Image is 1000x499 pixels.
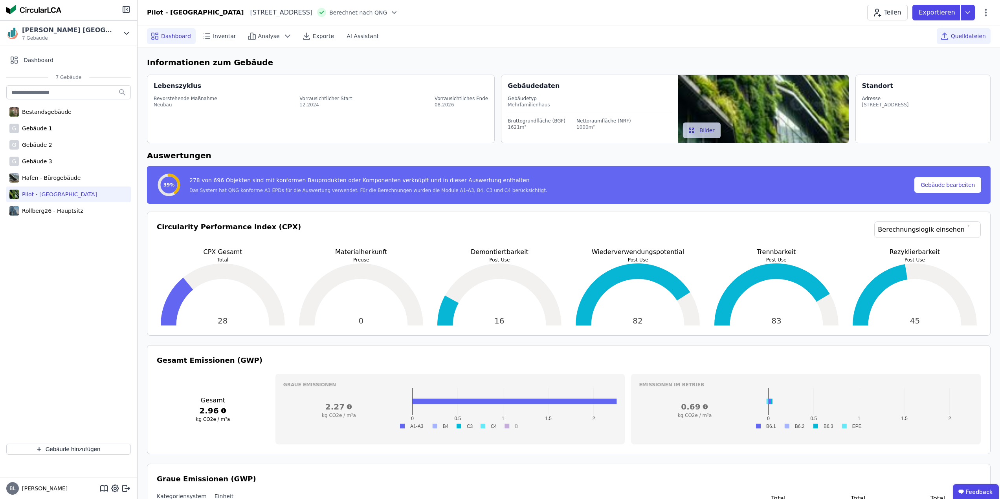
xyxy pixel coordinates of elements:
h3: Graue Emissionen (GWP) [157,473,981,484]
img: Pilot - Green Building [9,188,19,201]
img: Bestandsgebäude [9,106,19,118]
h3: 2.96 [157,405,269,416]
button: Gebäude bearbeiten [914,177,981,193]
h3: kg CO2e / m²a [639,412,750,419]
h3: 0.69 [639,401,750,412]
span: Dashboard [24,56,53,64]
div: Gebäudetyp [508,95,672,102]
div: 1621m² [508,124,565,130]
p: Materialherkunft [295,247,427,257]
button: Gebäude hinzufügen [6,444,131,455]
span: AI Assistant [347,32,379,40]
h3: 2.27 [283,401,394,412]
div: G [9,124,19,133]
img: Hafen - Bürogebäude [9,172,19,184]
span: 7 Gebäude [48,74,90,80]
div: 1000m² [576,124,631,130]
div: 278 von 696 Objekten sind mit konformen Bauprodukten oder Komponenten verknüpft und in dieser Aus... [189,176,547,187]
div: Mehrfamilienhaus [508,102,672,108]
span: Quelldateien [951,32,986,40]
h3: Gesamt Emissionen (GWP) [157,355,981,366]
h3: kg CO2e / m²a [157,416,269,422]
div: Das System hat QNG konforme A1 EPDs für die Auswertung verwendet. Für die Berechnungen wurden die... [189,187,547,194]
div: Lebenszyklus [154,81,201,91]
div: Bevorstehende Maßnahme [154,95,217,102]
p: Post-Use [433,257,565,263]
div: Hafen - Bürogebäude [19,174,81,182]
p: Wiederverwendungspotential [572,247,704,257]
div: Gebäude 1 [19,124,52,132]
span: Analyse [258,32,280,40]
p: Trennbarkeit [710,247,842,257]
span: BL [10,486,16,491]
span: Inventar [213,32,236,40]
span: Berechnet nach QNG [329,9,387,16]
span: [PERSON_NAME] [19,484,68,492]
p: Post-Use [849,257,981,263]
p: Preuse [295,257,427,263]
div: 12.2024 [299,102,352,108]
p: Demontiertbarkeit [433,247,565,257]
img: Kreis AG Germany [6,27,19,40]
div: Pilot - [GEOGRAPHIC_DATA] [19,190,97,198]
div: G [9,157,19,166]
div: Nettoraumfläche (NRF) [576,118,631,124]
div: [STREET_ADDRESS] [862,102,909,108]
h6: Auswertungen [147,150,991,161]
p: CPX Gesamt [157,247,289,257]
p: Rezyklierbarkeit [849,247,981,257]
span: 7 Gebäude [22,35,112,41]
h3: kg CO2e / m²a [283,412,394,419]
div: [PERSON_NAME] [GEOGRAPHIC_DATA] [22,26,112,35]
div: Gebäude 2 [19,141,52,149]
a: Berechnungslogik einsehen [874,221,981,238]
div: Vorrausichtlicher Start [299,95,352,102]
h3: Gesamt [157,396,269,405]
span: Exporte [313,32,334,40]
button: Bilder [683,122,721,138]
div: Rollberg26 - Hauptsitz [19,207,83,215]
p: Post-Use [572,257,704,263]
div: Standort [862,81,893,91]
span: Dashboard [161,32,191,40]
div: G [9,140,19,150]
p: Total [157,257,289,263]
div: Vorrausichtliches Ende [435,95,488,102]
span: 39% [163,182,175,188]
div: Pilot - [GEOGRAPHIC_DATA] [147,8,244,17]
div: Bestandsgebäude [19,108,72,116]
img: Concular [6,5,61,14]
div: Bruttogrundfläche (BGF) [508,118,565,124]
h3: Graue Emissionen [283,382,617,388]
h3: Emissionen im betrieb [639,382,973,388]
h6: Informationen zum Gebäude [147,57,991,68]
div: Adresse [862,95,909,102]
h3: Circularity Performance Index (CPX) [157,221,301,247]
div: Gebäude 3 [19,157,52,165]
p: Post-Use [710,257,842,263]
img: Rollberg26 - Hauptsitz [9,205,19,217]
div: Neubau [154,102,217,108]
div: [STREET_ADDRESS] [244,8,313,17]
button: Teilen [867,5,908,20]
div: Gebäudedaten [508,81,678,91]
p: Exportieren [919,8,957,17]
div: 08.2026 [435,102,488,108]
